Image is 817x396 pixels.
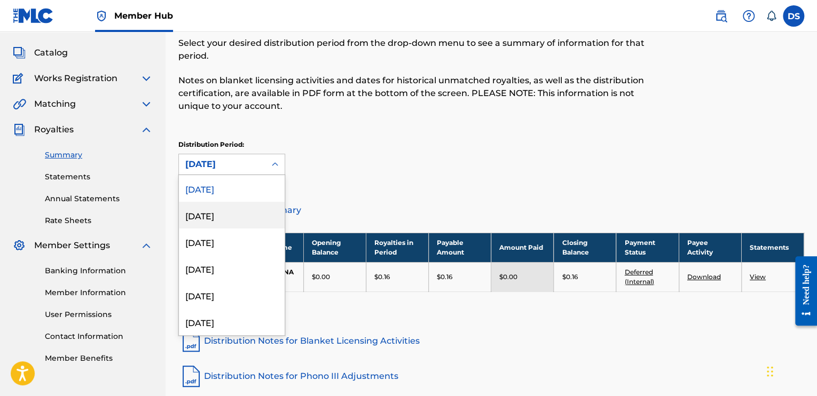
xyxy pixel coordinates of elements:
img: Member Settings [13,239,26,252]
a: View [750,273,766,281]
div: Help [738,5,759,27]
p: Select your desired distribution period from the drop-down menu to see a summary of information f... [178,37,660,62]
div: [DATE] [179,255,285,282]
p: Notes on blanket licensing activities and dates for historical unmatched royalties, as well as th... [178,74,660,113]
a: Contact Information [45,331,153,342]
th: Payee Activity [679,233,741,262]
p: Distribution Period: [178,140,285,149]
p: $0.00 [499,272,517,282]
img: expand [140,239,153,252]
a: CatalogCatalog [13,46,68,59]
a: SummarySummary [13,21,77,34]
a: Statements [45,171,153,183]
p: $0.16 [562,272,577,282]
img: Works Registration [13,72,27,85]
a: Download [687,273,721,281]
img: Matching [13,98,26,110]
p: $0.16 [437,272,452,282]
th: Statements [741,233,804,262]
a: Member Information [45,287,153,298]
th: Royalties in Period [366,233,428,262]
a: Member Benefits [45,353,153,364]
th: Opening Balance [303,233,366,262]
span: Member Hub [114,10,173,22]
a: Public Search [710,5,732,27]
div: [DATE] [179,202,285,228]
div: Drag [767,355,773,387]
a: Distribution Summary [178,197,804,223]
th: Payment Status [616,233,679,262]
th: Closing Balance [554,233,616,262]
img: Top Rightsholder [95,10,108,22]
a: Distribution Notes for Phono III Adjustments [178,363,804,389]
div: [DATE] [179,308,285,335]
a: Deferred (Internal) [624,268,654,286]
img: expand [140,72,153,85]
a: Annual Statements [45,193,153,204]
img: Royalties [13,123,26,136]
span: Catalog [34,46,68,59]
span: Works Registration [34,72,117,85]
div: Notifications [766,11,776,21]
img: pdf [178,363,204,389]
img: search [714,10,727,22]
img: MLC Logo [13,8,54,23]
img: expand [140,123,153,136]
th: Amount Paid [491,233,554,262]
p: $0.00 [312,272,330,282]
img: expand [140,98,153,110]
a: User Permissions [45,309,153,320]
iframe: Chat Widget [764,345,817,396]
p: $0.16 [374,272,390,282]
div: [DATE] [185,158,259,171]
span: Member Settings [34,239,110,252]
span: Royalties [34,123,74,136]
div: [DATE] [179,228,285,255]
div: User Menu [783,5,804,27]
div: [DATE] [179,282,285,308]
th: Payable Amount [429,233,491,262]
a: Distribution Notes for Blanket Licensing Activities [178,328,804,354]
a: Rate Sheets [45,215,153,226]
a: Summary [45,149,153,161]
div: [DATE] [179,175,285,202]
span: Matching [34,98,76,110]
a: Banking Information [45,265,153,276]
img: Catalog [13,46,26,59]
img: help [742,10,755,22]
img: pdf [178,328,204,354]
iframe: Resource Center [787,248,817,334]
